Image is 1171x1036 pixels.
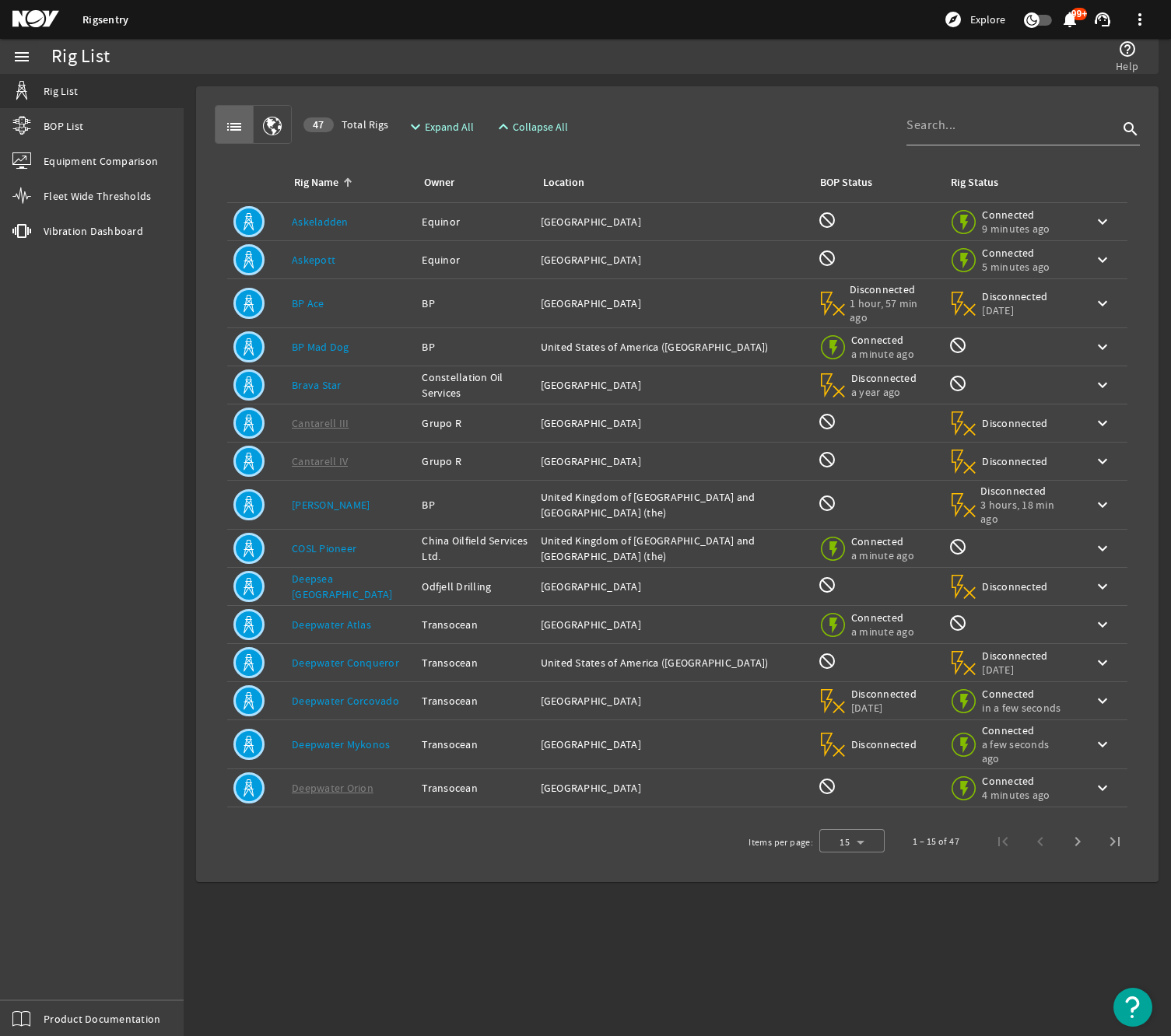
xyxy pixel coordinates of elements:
span: in a few seconds [982,701,1061,715]
div: Transocean [422,693,528,709]
div: Location [541,174,799,191]
span: Equipment Comparison [44,153,158,169]
div: Rig Status [951,174,998,191]
div: Location [543,174,584,191]
mat-icon: keyboard_arrow_down [1093,294,1112,313]
input: Search... [906,116,1118,135]
span: 3 hours, 18 min ago [980,498,1068,526]
a: Deepsea [GEOGRAPHIC_DATA] [292,572,392,601]
span: Connected [982,723,1068,737]
span: Help [1116,58,1138,74]
mat-icon: Rig Monitoring not available for this rig [948,537,967,556]
a: COSL Pioneer [292,541,356,555]
div: BP [422,339,528,355]
mat-icon: BOP Monitoring not available for this rig [818,494,836,513]
mat-icon: keyboard_arrow_down [1093,653,1112,672]
a: Cantarell IV [292,454,348,468]
div: BP [422,296,528,311]
span: Rig List [44,83,78,99]
span: Disconnected [980,484,1068,498]
a: Deepwater Corcovado [292,694,399,708]
mat-icon: keyboard_arrow_down [1093,615,1112,634]
mat-icon: keyboard_arrow_down [1093,577,1112,596]
mat-icon: explore [944,10,962,29]
span: Product Documentation [44,1011,160,1027]
mat-icon: expand_more [406,117,419,136]
button: Expand All [400,113,480,141]
span: Connected [851,333,917,347]
mat-icon: keyboard_arrow_down [1093,212,1112,231]
span: a minute ago [851,548,917,562]
mat-icon: Rig Monitoring not available for this rig [948,336,967,355]
span: Disconnected [982,579,1048,593]
mat-icon: BOP Monitoring not available for this rig [818,450,836,469]
mat-icon: BOP Monitoring not available for this rig [818,576,836,594]
mat-icon: expand_less [494,117,507,136]
button: Open Resource Center [1113,988,1152,1027]
div: United States of America ([GEOGRAPHIC_DATA]) [541,339,805,355]
span: Disconnected [851,737,917,751]
span: 5 minutes ago [982,260,1050,274]
span: Disconnected [851,687,917,701]
div: BP [422,497,528,513]
div: United States of America ([GEOGRAPHIC_DATA]) [541,655,805,670]
a: Brava Star [292,378,342,392]
div: Transocean [422,737,528,752]
div: [GEOGRAPHIC_DATA] [541,453,805,469]
mat-icon: keyboard_arrow_down [1093,452,1112,471]
span: Connected [851,611,917,625]
span: Disconnected [851,371,917,385]
div: Owner [424,174,454,191]
div: [GEOGRAPHIC_DATA] [541,693,805,709]
span: Disconnected [982,289,1048,303]
span: a few seconds ago [982,737,1068,765]
span: a minute ago [851,625,917,639]
mat-icon: vibration [12,222,31,240]
div: China Oilfield Services Ltd. [422,533,528,564]
mat-icon: menu [12,47,31,66]
div: 47 [303,117,334,132]
div: [GEOGRAPHIC_DATA] [541,617,805,632]
a: Deepwater Mykonos [292,737,390,751]
div: [GEOGRAPHIC_DATA] [541,415,805,431]
a: Askepott [292,253,335,267]
span: [DATE] [851,701,917,715]
span: [DATE] [982,663,1048,677]
div: Rig List [51,49,110,65]
div: Items per page: [749,835,813,850]
span: Collapse All [513,119,568,135]
a: Rigsentry [82,12,128,27]
span: Connected [851,534,917,548]
span: a year ago [851,385,917,399]
span: Connected [982,774,1050,788]
div: Transocean [422,780,528,796]
div: [GEOGRAPHIC_DATA] [541,579,805,594]
div: United Kingdom of [GEOGRAPHIC_DATA] and [GEOGRAPHIC_DATA] (the) [541,533,805,564]
button: more_vert [1121,1,1159,38]
a: Askeladden [292,215,349,229]
mat-icon: Rig Monitoring not available for this rig [948,614,967,632]
mat-icon: BOP Monitoring not available for this rig [818,777,836,796]
div: Grupo R [422,415,528,431]
mat-icon: BOP Monitoring not available for this rig [818,249,836,268]
span: Disconnected [982,454,1048,468]
span: Disconnected [982,416,1048,430]
span: [DATE] [982,303,1048,317]
mat-icon: keyboard_arrow_down [1093,539,1112,558]
a: Deepwater Orion [292,781,373,795]
mat-icon: notifications [1061,10,1079,29]
div: Equinor [422,214,528,229]
span: Disconnected [850,282,933,296]
button: 99+ [1061,12,1078,28]
mat-icon: keyboard_arrow_down [1093,376,1112,394]
div: Rig Name [292,174,403,191]
mat-icon: keyboard_arrow_down [1093,735,1112,754]
a: Deepwater Conqueror [292,656,399,670]
div: Transocean [422,617,528,632]
mat-icon: keyboard_arrow_down [1093,779,1112,797]
button: Last page [1096,823,1134,860]
span: Expand All [425,119,474,135]
span: Fleet Wide Thresholds [44,188,151,204]
mat-icon: BOP Monitoring not available for this rig [818,652,836,670]
div: Odfjell Drilling [422,579,528,594]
